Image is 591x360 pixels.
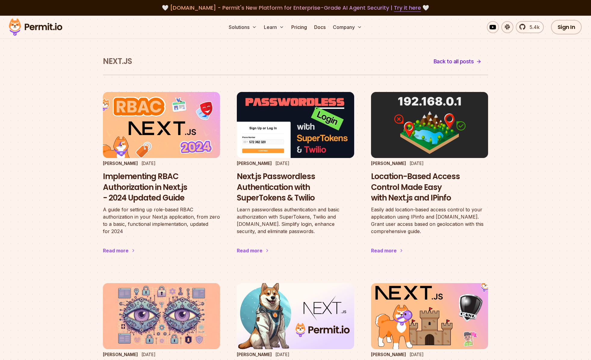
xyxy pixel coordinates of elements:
[103,283,220,349] img: Reinvent Access Control with Passkeys and Fine-Grained Authorization
[14,4,577,12] div: 🤍 🤍
[237,247,262,254] div: Read more
[141,352,156,357] time: [DATE]
[237,92,354,158] img: Next.js Passwordless Authentication with SuperTokens & Twilio
[394,4,421,12] a: Try it here
[371,352,406,358] p: [PERSON_NAME]
[371,160,406,166] p: [PERSON_NAME]
[237,160,272,166] p: [PERSON_NAME]
[371,283,488,349] img: Step-By-Step Tutorial: Frontend Authorization with Next.js and CASL
[434,57,474,66] span: Back to all posts
[371,206,488,235] p: Easily add location-based access control to your application using IPinfo and [DOMAIN_NAME]. Gran...
[103,160,138,166] p: [PERSON_NAME]
[103,171,220,204] h3: Implementing RBAC Authorization in Next.js - 2024 Updated Guide
[551,20,582,34] a: Sign In
[103,352,138,358] p: [PERSON_NAME]
[275,161,289,166] time: [DATE]
[371,171,488,204] h3: Location-Based Access Control Made Easy with Next.js and IPinfo
[371,92,488,158] img: Location-Based Access Control Made Easy with Next.js and IPinfo
[289,21,309,33] a: Pricing
[261,21,286,33] button: Learn
[103,206,220,235] p: A guide for setting up role-based RBAC authorization in your Next.js application, from zero to a ...
[516,21,544,33] a: 5.4k
[103,92,220,158] img: Implementing RBAC Authorization in Next.js - 2024 Updated Guide
[410,161,424,166] time: [DATE]
[103,247,128,254] div: Read more
[141,161,156,166] time: [DATE]
[526,24,540,31] span: 5.4k
[410,352,424,357] time: [DATE]
[275,352,289,357] time: [DATE]
[371,92,488,266] a: Location-Based Access Control Made Easy with Next.js and IPinfo[PERSON_NAME][DATE]Location-Based ...
[371,247,397,254] div: Read more
[237,171,354,204] h3: Next.js Passwordless Authentication with SuperTokens & Twilio
[170,4,421,11] span: [DOMAIN_NAME] - Permit's New Platform for Enterprise-Grade AI Agent Security |
[103,56,132,67] h1: Next.JS
[312,21,328,33] a: Docs
[330,21,364,33] button: Company
[237,352,272,358] p: [PERSON_NAME]
[6,17,65,37] img: Permit logo
[103,92,220,266] a: Implementing RBAC Authorization in Next.js - 2024 Updated Guide[PERSON_NAME][DATE]Implementing RB...
[226,21,259,33] button: Solutions
[237,92,354,266] a: Next.js Passwordless Authentication with SuperTokens & Twilio[PERSON_NAME][DATE]Next.js Passwordl...
[237,283,354,349] img: Building Healthcare App Authorization in Space with Next.js and Permit.io
[427,54,488,69] a: Back to all posts
[237,206,354,235] p: Learn passwordless authentication and basic authorization with SuperTokens, Twilio and [DOMAIN_NA...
